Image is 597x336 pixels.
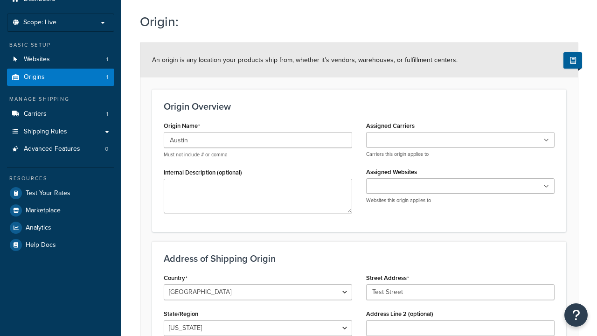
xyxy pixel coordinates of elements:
[7,105,114,123] a: Carriers1
[164,101,555,112] h3: Origin Overview
[7,237,114,253] a: Help Docs
[26,224,51,232] span: Analytics
[164,151,352,158] p: Must not include # or comma
[366,168,417,175] label: Assigned Websites
[106,56,108,63] span: 1
[152,55,458,65] span: An origin is any location your products ship from, whether it’s vendors, warehouses, or fulfillme...
[24,128,67,136] span: Shipping Rules
[105,145,108,153] span: 0
[366,310,433,317] label: Address Line 2 (optional)
[7,140,114,158] a: Advanced Features0
[366,274,409,282] label: Street Address
[7,51,114,68] li: Websites
[164,122,200,130] label: Origin Name
[106,110,108,118] span: 1
[164,274,187,282] label: Country
[7,95,114,103] div: Manage Shipping
[23,19,56,27] span: Scope: Live
[7,69,114,86] a: Origins1
[7,185,114,202] a: Test Your Rates
[164,169,242,176] label: Internal Description (optional)
[7,175,114,182] div: Resources
[563,52,582,69] button: Show Help Docs
[164,310,198,317] label: State/Region
[7,202,114,219] a: Marketplace
[140,13,567,31] h1: Origin:
[24,73,45,81] span: Origins
[24,110,47,118] span: Carriers
[164,253,555,264] h3: Address of Shipping Origin
[7,140,114,158] li: Advanced Features
[7,41,114,49] div: Basic Setup
[7,219,114,236] a: Analytics
[564,303,588,327] button: Open Resource Center
[24,145,80,153] span: Advanced Features
[26,189,70,197] span: Test Your Rates
[26,207,61,215] span: Marketplace
[7,51,114,68] a: Websites1
[7,69,114,86] li: Origins
[24,56,50,63] span: Websites
[366,197,555,204] p: Websites this origin applies to
[26,241,56,249] span: Help Docs
[7,123,114,140] a: Shipping Rules
[106,73,108,81] span: 1
[7,105,114,123] li: Carriers
[366,151,555,158] p: Carriers this origin applies to
[366,122,415,129] label: Assigned Carriers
